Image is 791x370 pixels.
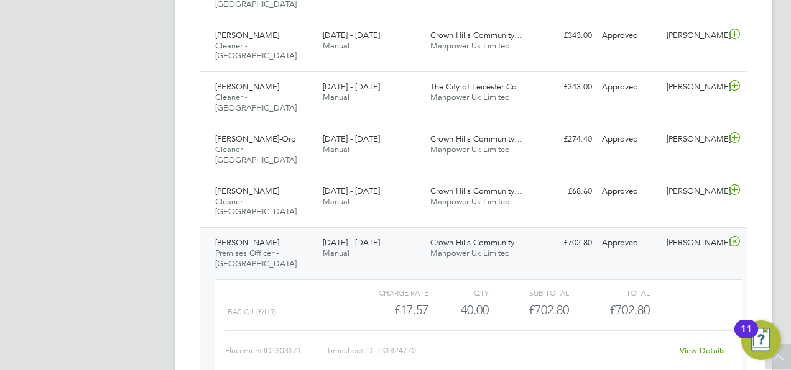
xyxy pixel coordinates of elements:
div: Approved [597,233,662,253]
div: Approved [597,77,662,97]
span: [PERSON_NAME] [215,186,279,196]
span: [PERSON_NAME]-Oro [215,133,296,144]
span: [DATE] - [DATE] [323,186,380,196]
div: Approved [597,25,662,46]
span: Manual [323,144,349,155]
span: Manual [323,196,349,207]
span: [PERSON_NAME] [215,81,279,92]
div: Approved [597,129,662,150]
div: Sub Total [489,285,569,300]
span: Manpower Uk Limited [430,40,510,51]
div: Charge rate [348,285,428,300]
span: Crown Hills Community… [430,186,522,196]
span: [PERSON_NAME] [215,237,279,248]
span: Manual [323,40,349,51]
span: Manpower Uk Limited [430,144,510,155]
div: £702.80 [532,233,597,253]
span: Manual [323,248,349,258]
span: [DATE] - [DATE] [323,133,380,144]
span: [DATE] - [DATE] [323,30,380,40]
span: Manpower Uk Limited [430,248,510,258]
div: QTY [428,285,489,300]
span: Cleaner - [GEOGRAPHIC_DATA] [215,196,297,217]
div: Timesheet ID: TS1824770 [326,341,672,361]
div: £343.00 [532,77,597,97]
div: 40.00 [428,300,489,320]
div: [PERSON_NAME] [662,25,726,46]
div: [PERSON_NAME] [662,181,726,202]
span: Cleaner - [GEOGRAPHIC_DATA] [215,144,297,165]
div: Approved [597,181,662,202]
span: Manual [323,92,349,102]
div: [PERSON_NAME] [662,77,726,97]
div: Placement ID: 303171 [225,341,326,361]
span: Basic 1 (£/HR) [228,307,276,316]
span: The City of Leicester Co… [430,81,525,92]
span: [DATE] - [DATE] [323,81,380,92]
span: Crown Hills Community… [430,237,522,248]
span: [DATE] - [DATE] [323,237,380,248]
div: [PERSON_NAME] [662,233,726,253]
span: £702.80 [609,302,650,317]
div: Total [569,285,649,300]
span: Manpower Uk Limited [430,92,510,102]
span: Crown Hills Community… [430,30,522,40]
a: View Details [680,345,725,356]
span: [PERSON_NAME] [215,30,279,40]
button: Open Resource Center, 11 new notifications [741,320,781,360]
div: £702.80 [489,300,569,320]
div: 11 [741,329,752,345]
div: £343.00 [532,25,597,46]
span: Cleaner - [GEOGRAPHIC_DATA] [215,40,297,61]
span: Cleaner - [GEOGRAPHIC_DATA] [215,92,297,113]
span: Premises Officer - [GEOGRAPHIC_DATA] [215,248,297,269]
div: £274.40 [532,129,597,150]
span: Manpower Uk Limited [430,196,510,207]
span: Crown Hills Community… [430,133,522,144]
div: [PERSON_NAME] [662,129,726,150]
div: £17.57 [348,300,428,320]
div: £68.60 [532,181,597,202]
